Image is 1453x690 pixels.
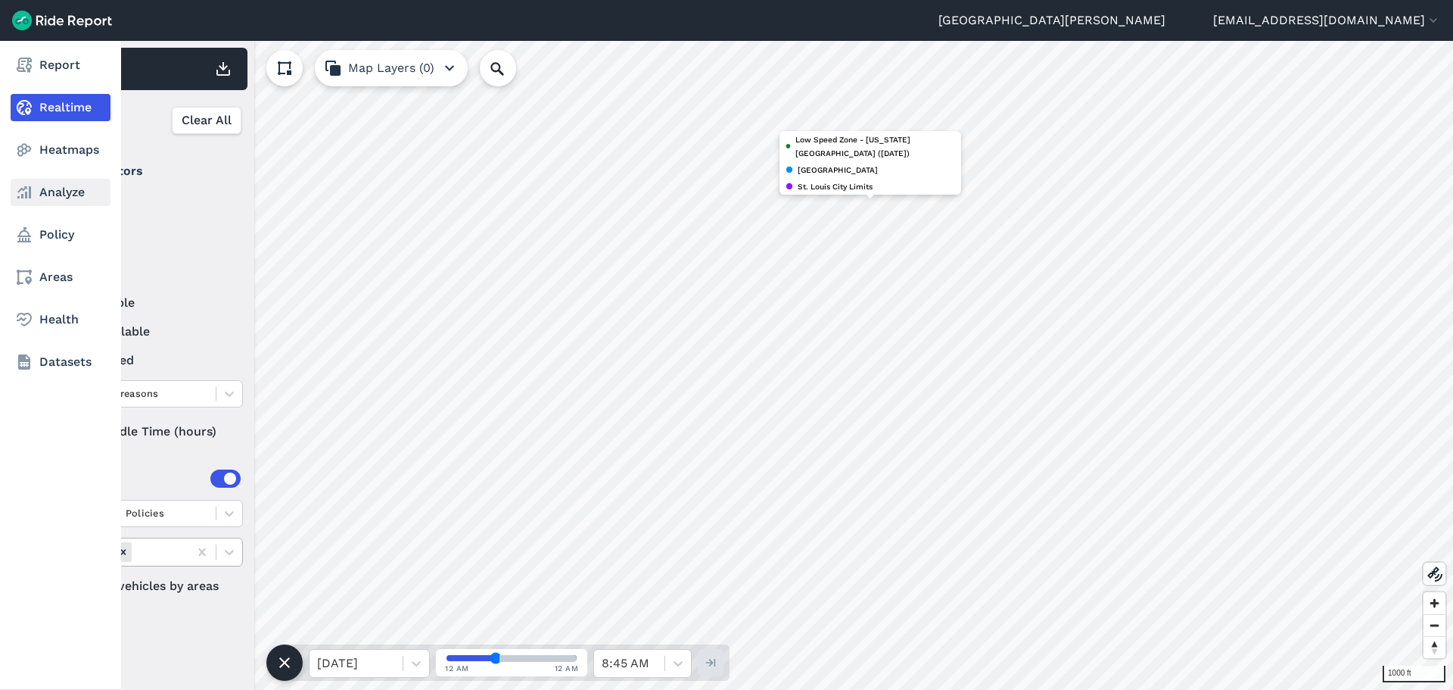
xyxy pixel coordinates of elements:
span: St. Louis City Limits [798,180,873,193]
label: Lime [61,221,243,239]
img: Ride Report [12,11,112,30]
button: [EMAIL_ADDRESS][DOMAIN_NAME] [1213,11,1441,30]
a: Realtime [11,94,110,121]
a: Datasets [11,348,110,376]
summary: Operators [61,150,241,192]
span: 12 AM [445,663,469,674]
a: Report [11,52,110,79]
input: Search Location or Vehicles [480,50,540,86]
span: Low Speed Zone - [US_STATE][GEOGRAPHIC_DATA] ([DATE]) [795,133,955,160]
label: available [61,294,243,312]
a: Health [11,306,110,333]
div: Filter [55,97,247,144]
span: [GEOGRAPHIC_DATA] [798,163,878,176]
a: Policy [11,221,110,248]
div: Idle Time (hours) [61,418,243,445]
button: Zoom out [1423,614,1445,636]
summary: Status [61,251,241,294]
label: reserved [61,351,243,370]
button: Zoom in [1423,592,1445,614]
span: Clear All [182,111,232,130]
canvas: Map [48,41,1453,690]
a: [GEOGRAPHIC_DATA][PERSON_NAME] [938,11,1165,30]
div: Remove Areas (8) [115,542,132,561]
a: Analyze [11,179,110,206]
div: 1000 ft [1383,666,1445,682]
label: unavailable [61,323,243,341]
label: Bird [61,192,243,211]
summary: Areas [61,457,241,500]
a: Areas [11,264,110,291]
span: 12 AM [555,663,579,674]
button: Clear All [172,107,241,134]
button: Reset bearing to north [1423,636,1445,658]
a: Heatmaps [11,136,110,164]
div: Areas [82,470,241,488]
label: Filter vehicles by areas [61,577,243,595]
button: Map Layers (0) [315,50,468,86]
